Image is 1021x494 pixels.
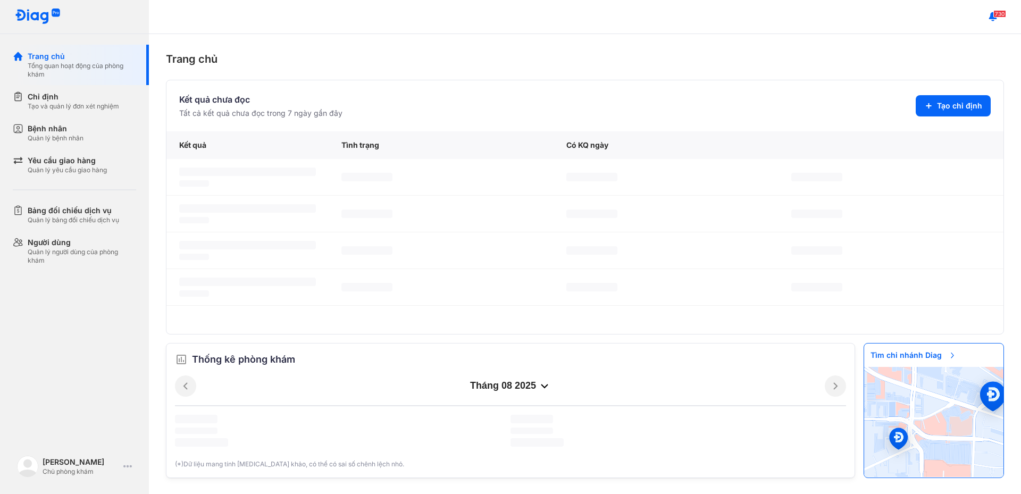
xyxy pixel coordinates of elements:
button: Tạo chỉ định [916,95,991,116]
span: ‌ [179,290,209,297]
div: Người dùng [28,237,136,248]
span: ‌ [510,428,553,434]
div: Tình trạng [329,131,554,159]
div: Chủ phòng khám [43,467,119,476]
span: ‌ [791,210,842,218]
span: ‌ [791,173,842,181]
span: 730 [993,10,1006,18]
span: Tìm chi nhánh Diag [864,344,963,367]
div: Trang chủ [166,51,1004,67]
span: ‌ [175,438,228,447]
img: logo [17,456,38,477]
img: order.5a6da16c.svg [175,353,188,366]
span: ‌ [566,210,617,218]
span: ‌ [175,415,217,423]
div: Bệnh nhân [28,123,83,134]
div: Kết quả chưa đọc [179,93,342,106]
div: (*)Dữ liệu mang tính [MEDICAL_DATA] khảo, có thể có sai số chênh lệch nhỏ. [175,459,846,469]
span: ‌ [791,283,842,291]
span: ‌ [510,415,553,423]
span: ‌ [179,254,209,260]
div: [PERSON_NAME] [43,457,119,467]
div: Tất cả kết quả chưa đọc trong 7 ngày gần đây [179,108,342,119]
span: ‌ [179,278,316,286]
span: ‌ [179,180,209,187]
div: Quản lý người dùng của phòng khám [28,248,136,265]
div: Chỉ định [28,91,119,102]
span: ‌ [566,246,617,255]
div: Kết quả [166,131,329,159]
span: ‌ [510,438,564,447]
img: logo [15,9,61,25]
div: Yêu cầu giao hàng [28,155,107,166]
span: ‌ [179,168,316,176]
div: Bảng đối chiếu dịch vụ [28,205,119,216]
div: tháng 08 2025 [196,380,825,392]
span: ‌ [179,217,209,223]
span: ‌ [566,173,617,181]
div: Quản lý bệnh nhân [28,134,83,143]
span: ‌ [179,241,316,249]
span: ‌ [341,210,392,218]
span: ‌ [341,246,392,255]
span: ‌ [341,173,392,181]
div: Có KQ ngày [554,131,779,159]
span: Tạo chỉ định [937,101,982,111]
span: ‌ [566,283,617,291]
span: ‌ [341,283,392,291]
span: ‌ [791,246,842,255]
span: Thống kê phòng khám [192,352,295,367]
div: Tổng quan hoạt động của phòng khám [28,62,136,79]
span: ‌ [175,428,217,434]
div: Quản lý yêu cầu giao hàng [28,166,107,174]
div: Tạo và quản lý đơn xét nghiệm [28,102,119,111]
div: Quản lý bảng đối chiếu dịch vụ [28,216,119,224]
div: Trang chủ [28,51,136,62]
span: ‌ [179,204,316,213]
